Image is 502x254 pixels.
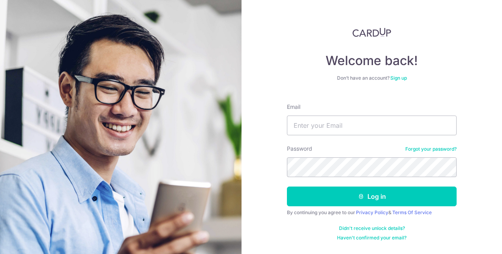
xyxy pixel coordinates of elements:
div: By continuing you agree to our & [287,209,457,216]
input: Enter your Email [287,116,457,135]
img: CardUp Logo [352,28,391,37]
a: Haven't confirmed your email? [337,235,406,241]
a: Didn't receive unlock details? [339,225,405,232]
div: Don’t have an account? [287,75,457,81]
a: Forgot your password? [405,146,457,152]
a: Sign up [390,75,407,81]
a: Privacy Policy [356,209,388,215]
label: Email [287,103,300,111]
a: Terms Of Service [392,209,432,215]
button: Log in [287,187,457,206]
h4: Welcome back! [287,53,457,69]
label: Password [287,145,312,153]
